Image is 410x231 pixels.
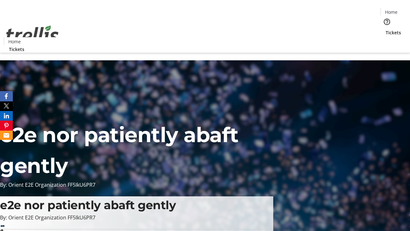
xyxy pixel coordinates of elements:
a: Tickets [381,29,406,36]
a: Home [381,9,401,15]
span: Tickets [386,29,401,36]
a: Tickets [4,46,29,53]
a: Home [4,38,25,45]
button: Help [381,15,393,28]
span: Home [385,9,398,15]
button: Cart [381,36,393,49]
img: Orient E2E Organization FF5IkU6PR7's Logo [4,18,61,50]
span: Tickets [9,46,24,53]
span: Home [8,38,21,45]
